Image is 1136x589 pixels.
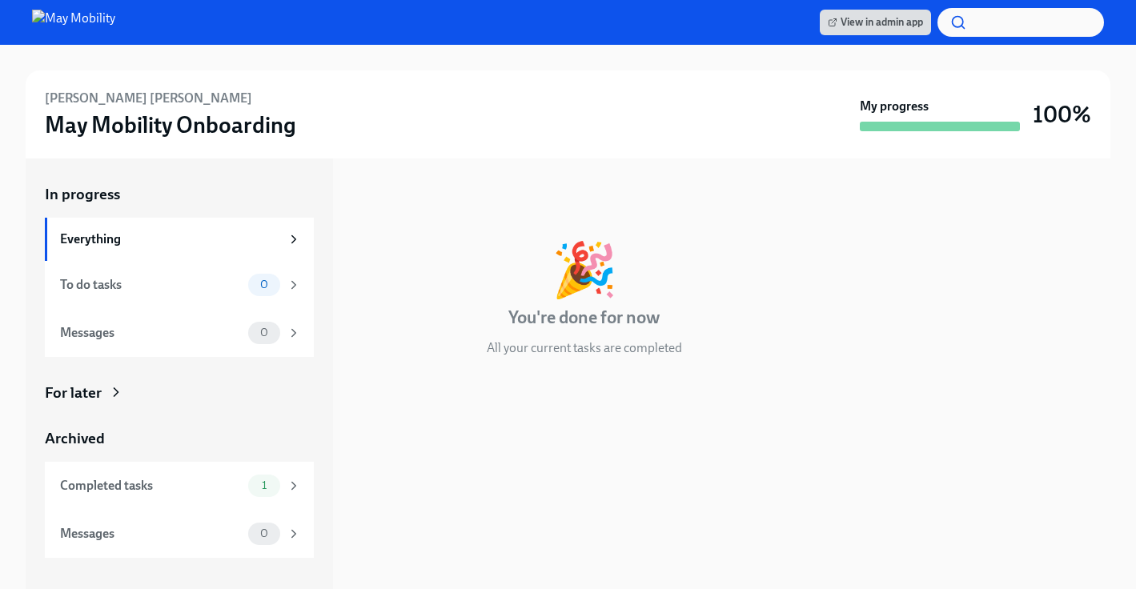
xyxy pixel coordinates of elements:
[45,309,314,357] a: Messages0
[508,306,660,330] h4: You're done for now
[860,98,929,115] strong: My progress
[45,184,314,205] a: In progress
[60,477,242,495] div: Completed tasks
[252,479,276,491] span: 1
[45,428,314,449] a: Archived
[45,462,314,510] a: Completed tasks1
[352,184,428,205] div: In progress
[45,218,314,261] a: Everything
[45,383,102,403] div: For later
[45,90,252,107] h6: [PERSON_NAME] [PERSON_NAME]
[251,278,278,290] span: 0
[45,510,314,558] a: Messages0
[552,243,617,296] div: 🎉
[45,110,296,139] h3: May Mobility Onboarding
[251,527,278,539] span: 0
[828,14,923,30] span: View in admin app
[1033,100,1091,129] h3: 100%
[32,10,115,35] img: May Mobility
[487,339,682,357] p: All your current tasks are completed
[45,383,314,403] a: For later
[60,525,242,543] div: Messages
[251,327,278,339] span: 0
[45,261,314,309] a: To do tasks0
[60,230,280,248] div: Everything
[60,276,242,294] div: To do tasks
[820,10,931,35] a: View in admin app
[60,324,242,342] div: Messages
